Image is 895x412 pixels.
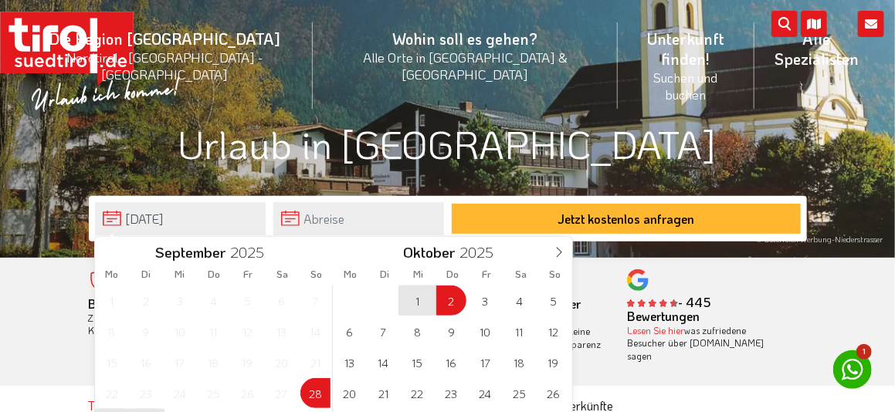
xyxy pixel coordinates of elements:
span: September [155,245,225,260]
span: September 3, 2025 [164,285,195,316]
span: 1 [856,344,872,360]
span: September 17, 2025 [164,347,195,377]
span: Di [368,269,402,279]
span: Mo [334,269,368,279]
a: Alle Spezialisten [754,12,880,86]
b: Bei uns ist Ihr Urlaub sicher [89,295,240,312]
span: Oktober 18, 2025 [504,347,534,377]
span: Mo [95,269,129,279]
span: Oktober 24, 2025 [470,378,500,408]
div: was zufriedene Besucher über [DOMAIN_NAME] sagen [627,324,784,363]
span: Oktober 26, 2025 [538,378,568,408]
a: Lesen Sie hier [627,324,684,336]
span: September 2, 2025 [131,285,161,316]
span: Oktober 3, 2025 [470,285,500,316]
span: September 23, 2025 [131,378,161,408]
span: September 14, 2025 [300,316,331,346]
span: Oktober 21, 2025 [368,378,398,408]
span: Fr [470,269,503,279]
span: Oktober 2, 2025 [436,285,466,316]
span: September 12, 2025 [232,316,263,346]
span: Mi [163,269,197,279]
span: Oktober 12, 2025 [538,316,568,346]
h1: Urlaub in [GEOGRAPHIC_DATA] [89,123,807,165]
span: Oktober 10, 2025 [470,316,500,346]
span: Oktober 1, 2025 [402,285,432,316]
span: September 16, 2025 [131,347,161,377]
span: September 4, 2025 [198,285,229,316]
span: Oktober 16, 2025 [436,347,466,377]
span: Oktober 13, 2025 [334,347,364,377]
span: September 7, 2025 [300,285,331,316]
span: September 8, 2025 [97,316,127,346]
a: 1 [833,350,872,389]
span: September 6, 2025 [266,285,297,316]
i: Karte öffnen [801,11,827,37]
span: Oktober 15, 2025 [402,347,432,377]
span: Oktober [403,245,455,260]
span: Oktober 20, 2025 [334,378,364,408]
span: Oktober 5, 2025 [538,285,568,316]
small: Suchen und buchen [636,69,736,103]
a: Wohin soll es gehen?Alle Orte in [GEOGRAPHIC_DATA] & [GEOGRAPHIC_DATA] [313,12,617,100]
span: Oktober 25, 2025 [504,378,534,408]
span: Oktober 6, 2025 [334,316,364,346]
input: Anreise [95,202,266,235]
span: September 26, 2025 [232,378,263,408]
i: Kontakt [858,11,884,37]
span: So [300,269,334,279]
span: So [538,269,572,279]
span: September 11, 2025 [198,316,229,346]
a: Die Region [GEOGRAPHIC_DATA]Nordtirol - [GEOGRAPHIC_DATA] - [GEOGRAPHIC_DATA] [15,12,313,100]
span: Oktober 17, 2025 [470,347,500,377]
span: September 1, 2025 [97,285,127,316]
input: Year [225,242,276,262]
span: September 5, 2025 [232,285,263,316]
span: Oktober 9, 2025 [436,316,466,346]
span: September 13, 2025 [266,316,297,346]
b: Mehr Urlaub für weniger Geld [448,295,581,326]
span: Sa [503,269,537,279]
input: Abreise [273,202,444,235]
span: Oktober 14, 2025 [368,347,398,377]
span: Oktober 23, 2025 [436,378,466,408]
input: Year [455,242,506,262]
span: September 15, 2025 [97,347,127,377]
b: - 445 Bewertungen [627,294,711,324]
span: September 10, 2025 [164,316,195,346]
small: Nordtirol - [GEOGRAPHIC_DATA] - [GEOGRAPHIC_DATA] [34,49,294,83]
button: Jetzt kostenlos anfragen [452,204,801,234]
span: Mi [402,269,436,279]
span: Oktober 8, 2025 [402,316,432,346]
span: Oktober 22, 2025 [402,378,432,408]
span: September 20, 2025 [266,347,297,377]
span: Fr [231,269,265,279]
span: Oktober 4, 2025 [504,285,534,316]
span: Do [197,269,231,279]
span: Oktober 7, 2025 [368,316,398,346]
span: September 19, 2025 [232,347,263,377]
span: September 24, 2025 [164,378,195,408]
div: Zahlung erfolgt vor Ort. Direkter Kontakt mit dem Gastgeber [89,298,246,337]
span: September 21, 2025 [300,347,331,377]
span: Do [436,269,470,279]
span: Sa [265,269,299,279]
span: September 9, 2025 [131,316,161,346]
span: September 18, 2025 [198,347,229,377]
a: Unterkunft finden!Suchen und buchen [618,12,754,120]
small: Alle Orte in [GEOGRAPHIC_DATA] & [GEOGRAPHIC_DATA] [331,49,598,83]
span: Di [129,269,163,279]
span: September 22, 2025 [97,378,127,408]
span: Oktober 11, 2025 [504,316,534,346]
span: September 27, 2025 [266,378,297,408]
span: Oktober 19, 2025 [538,347,568,377]
span: September 25, 2025 [198,378,229,408]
